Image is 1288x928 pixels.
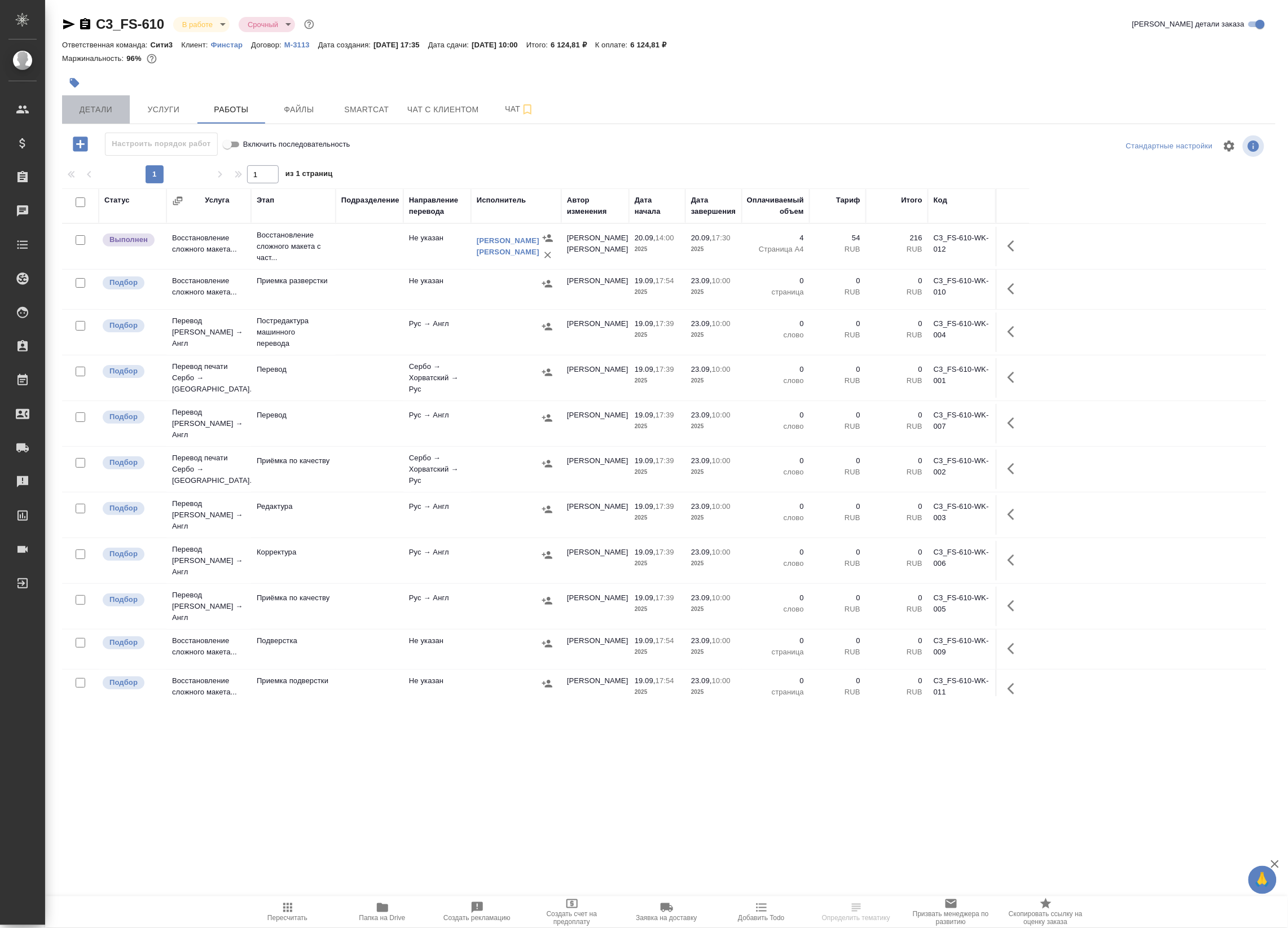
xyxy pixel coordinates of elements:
[1249,866,1277,894] button: 🙏
[748,687,804,698] p: страница
[257,410,330,421] p: Перевод
[403,355,471,401] td: Сербо → Хорватский → Рус
[635,456,656,465] p: 19.09,
[815,287,860,298] p: RUB
[836,195,860,206] div: Тариф
[403,270,471,309] td: Не указан
[403,587,471,626] td: Рус → Англ
[635,467,680,478] p: 2025
[815,635,860,646] p: 0
[928,313,996,352] td: C3_FS-610-WK-004
[205,195,229,206] div: Услуга
[102,455,161,470] div: Можно подбирать исполнителей
[712,676,731,685] p: 10:00
[635,548,656,556] p: 19.09,
[691,558,736,569] p: 2025
[284,39,318,49] a: М-3113
[109,277,138,288] p: Подбор
[1001,501,1028,528] button: Здесь прячутся важные кнопки
[1001,364,1028,391] button: Здесь прячутся важные кнопки
[102,410,161,425] div: Можно подбирать исполнителей
[1132,19,1245,30] span: [PERSON_NAME] детали заказа
[748,558,804,569] p: слово
[712,234,731,242] p: 17:30
[656,234,674,242] p: 14:00
[815,675,860,687] p: 0
[691,456,712,465] p: 23.09,
[403,541,471,580] td: Рус → Англ
[872,318,922,329] p: 0
[243,139,350,150] span: Включить последовательность
[257,195,274,206] div: Этап
[102,592,161,608] div: Можно подбирать исполнителей
[635,604,680,615] p: 2025
[748,604,804,615] p: слово
[166,538,251,583] td: Перевод [PERSON_NAME] → Англ
[815,501,860,512] p: 0
[656,319,674,328] p: 17:39
[109,411,138,423] p: Подбор
[928,670,996,709] td: C3_FS-610-WK-011
[748,501,804,512] p: 0
[748,635,804,646] p: 0
[691,636,712,645] p: 23.09,
[748,244,804,255] p: Страница А4
[211,41,252,49] p: Финстар
[181,41,210,49] p: Клиент:
[691,687,736,698] p: 2025
[1001,318,1028,345] button: Здесь прячутся важные кнопки
[166,227,251,266] td: Восстановление сложного макета...
[166,310,251,355] td: Перевод [PERSON_NAME] → Англ
[561,227,629,266] td: [PERSON_NAME] [PERSON_NAME]
[109,503,138,514] p: Подбор
[712,365,731,373] p: 10:00
[815,275,860,287] p: 0
[635,421,680,432] p: 2025
[539,635,556,652] button: Назначить
[257,547,330,558] p: Корректура
[493,102,547,116] span: Чат
[1001,410,1028,437] button: Здесь прячутся важные кнопки
[815,244,860,255] p: RUB
[102,501,161,516] div: Можно подбирать исполнителей
[928,227,996,266] td: C3_FS-610-WK-012
[561,587,629,626] td: [PERSON_NAME]
[539,501,556,518] button: Назначить
[872,421,922,432] p: RUB
[712,411,731,419] p: 10:00
[815,364,860,375] p: 0
[656,676,674,685] p: 17:54
[635,593,656,602] p: 19.09,
[635,636,656,645] p: 19.09,
[815,467,860,478] p: RUB
[341,195,399,206] div: Подразделение
[561,358,629,398] td: [PERSON_NAME]
[1123,138,1216,155] div: split button
[166,670,251,709] td: Восстановление сложного макета...
[403,670,471,709] td: Не указан
[934,195,947,206] div: Код
[472,41,526,49] p: [DATE] 10:00
[635,512,680,524] p: 2025
[109,594,138,605] p: Подбор
[928,404,996,443] td: C3_FS-610-WK-007
[403,404,471,443] td: Рус → Англ
[407,103,479,117] span: Чат с клиентом
[284,41,318,49] p: М-3113
[691,287,736,298] p: 2025
[257,230,330,263] p: Восстановление сложного макета с част...
[102,635,161,650] div: Можно подбирать исполнителей
[691,411,712,419] p: 23.09,
[872,410,922,421] p: 0
[244,20,282,29] button: Срочный
[815,646,860,658] p: RUB
[561,313,629,352] td: [PERSON_NAME]
[126,54,144,63] p: 96%
[872,558,922,569] p: RUB
[691,676,712,685] p: 23.09,
[257,635,330,646] p: Подверстка
[567,195,623,217] div: Автор изменения
[635,687,680,698] p: 2025
[1001,635,1028,662] button: Здесь прячутся важные кнопки
[656,548,674,556] p: 17:39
